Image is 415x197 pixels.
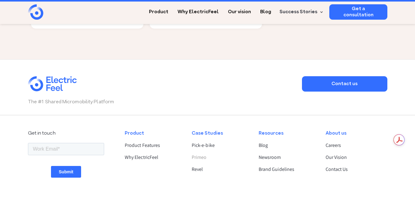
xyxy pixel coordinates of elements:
[259,130,315,137] div: Resources
[178,4,219,16] a: Why ElectricFeel
[125,142,181,149] a: Product Features
[125,130,181,137] div: Product
[326,154,382,161] a: Our Vision
[326,142,382,149] a: Careers
[302,76,387,92] a: Contact us
[260,4,271,16] a: Blog
[192,154,248,161] a: Primeo
[329,4,387,20] a: Get a consultation
[326,130,382,137] div: About us
[259,154,315,161] a: Newsroom
[192,142,248,149] a: Pick-e-bike
[228,4,251,16] a: Our vision
[259,142,315,149] a: Blog
[192,130,248,137] div: Case Studies
[28,98,296,106] p: The #1 Shared Micromobility Platform
[326,166,382,173] a: Contact Us
[28,4,77,20] a: home
[28,130,104,137] div: Get in touch
[125,154,181,161] a: Why ElectricFeel
[374,156,406,188] iframe: Chatbot
[276,4,325,20] div: Success Stories
[149,4,168,16] a: Product
[259,166,315,173] a: Brand Guidelines
[280,8,317,16] div: Success Stories
[192,166,248,173] a: Revel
